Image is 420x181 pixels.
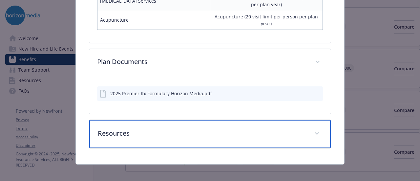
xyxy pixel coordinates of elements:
td: Acupuncture (20 visit limit per person per plan year) [210,11,323,30]
div: Resources [89,120,330,148]
div: 2025 Premier Rx Formulary Horizon Media.pdf [110,90,212,97]
div: Plan Documents [89,76,330,114]
p: Plan Documents [97,57,307,67]
button: preview file [314,90,320,97]
td: Acupuncture [97,11,210,30]
div: Plan Documents [89,49,330,76]
button: download file [304,90,309,97]
p: Resources [98,128,306,138]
